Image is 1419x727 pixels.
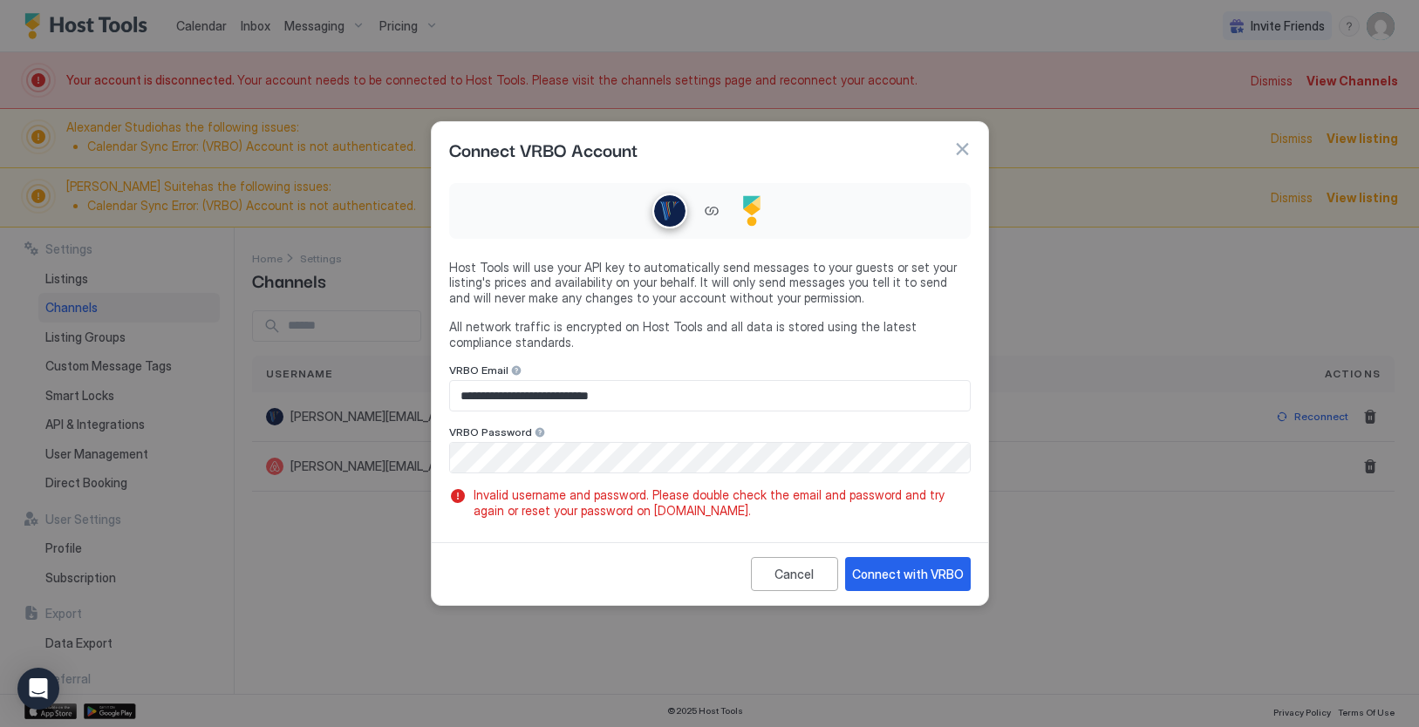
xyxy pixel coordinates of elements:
[449,425,532,438] span: VRBO Password
[845,557,971,591] button: Connect with VRBO
[449,363,508,377] span: VRBO Email
[751,557,838,591] button: Cancel
[450,381,970,411] input: Input Field
[449,260,971,306] span: Host Tools will use your API key to automatically send messages to your guests or set your listin...
[449,319,971,350] span: All network traffic is encrypted on Host Tools and all data is stored using the latest compliance...
[774,565,814,583] div: Cancel
[474,487,964,518] span: Invalid username and password. Please double check the email and password and try again or reset ...
[852,565,964,583] div: Connect with VRBO
[449,136,638,162] span: Connect VRBO Account
[450,443,970,472] input: Input Field
[17,668,59,710] div: Open Intercom Messenger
